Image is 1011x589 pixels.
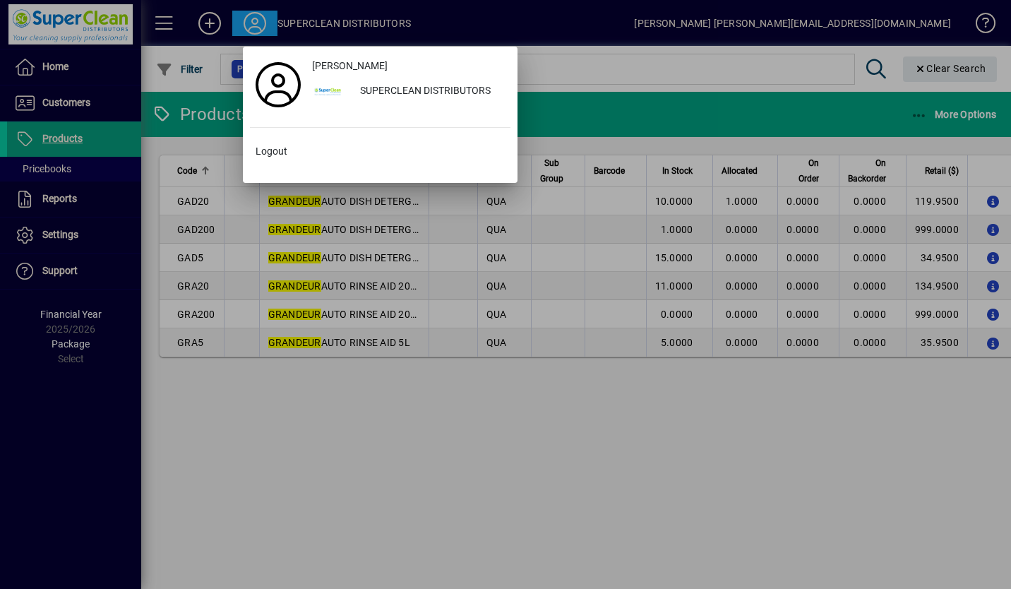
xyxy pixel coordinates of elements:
[256,144,287,159] span: Logout
[250,72,306,97] a: Profile
[349,79,510,105] div: SUPERCLEAN DISTRIBUTORS
[306,79,510,105] button: SUPERCLEAN DISTRIBUTORS
[306,54,510,79] a: [PERSON_NAME]
[250,139,510,165] button: Logout
[312,59,388,73] span: [PERSON_NAME]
